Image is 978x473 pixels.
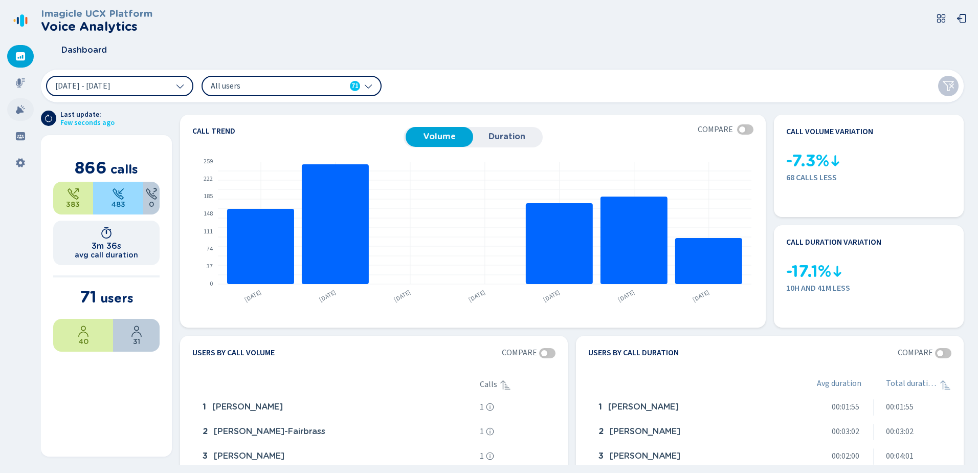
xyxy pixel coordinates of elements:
[786,173,951,182] span: 68 calls less
[786,238,881,247] h4: Call duration variation
[7,152,34,174] div: Settings
[351,81,359,91] span: 71
[145,188,158,200] svg: unknown-call
[214,427,325,436] span: [PERSON_NAME]-Fairbrass
[100,291,134,306] span: users
[480,379,555,391] div: Calls
[610,451,680,461] span: [PERSON_NAME]
[210,279,213,288] text: 0
[938,76,959,96] button: Clear filters
[67,188,79,200] svg: telephone-outbound
[207,262,213,271] text: 37
[886,402,914,412] span: 00:01:55
[204,209,213,218] text: 148
[243,288,263,304] text: [DATE]
[898,348,933,357] span: Compare
[7,72,34,94] div: Recordings
[15,104,26,115] svg: alarm-filled
[610,427,680,436] span: [PERSON_NAME]
[41,8,152,19] h3: Imagicle UCX Platform
[594,422,792,442] div: Elizabeth Gilliatt
[110,162,138,177] span: calls
[53,182,93,214] div: 44.23%
[75,251,138,259] h2: avg call duration
[176,82,184,90] svg: chevron-down
[598,402,602,412] span: 1
[499,379,512,391] div: Sorted ascending, click to sort descending
[133,337,140,346] span: 31
[207,245,213,253] text: 74
[198,422,476,442] div: Jenna Emsley-Fairbrass
[598,427,604,436] span: 2
[7,45,34,68] div: Dashboard
[364,82,372,90] svg: chevron-down
[78,337,88,346] span: 40
[113,319,160,352] div: 43.66%
[698,125,733,134] span: Compare
[886,451,914,461] span: 00:04:01
[942,80,954,92] svg: funnel-disabled
[480,427,484,436] span: 1
[212,402,283,412] span: [PERSON_NAME]
[480,380,497,389] span: Calls
[886,379,937,391] span: Total duration
[45,114,53,122] svg: arrow-clockwise
[499,379,512,391] svg: sortAscending
[214,451,284,461] span: [PERSON_NAME]
[143,182,160,214] div: 0%
[939,379,951,391] div: Sorted ascending, click to sort descending
[831,265,843,277] svg: kpi-down
[130,325,143,337] svg: user-profile
[204,157,213,166] text: 259
[111,200,125,208] span: 483
[886,427,914,436] span: 00:03:02
[542,288,562,304] text: [DATE]
[60,119,115,127] span: Few seconds ago
[786,152,829,170] span: -7.3%
[817,379,861,391] span: Avg duration
[786,127,873,136] h4: Call volume variation
[473,127,541,146] button: Duration
[616,288,636,304] text: [DATE]
[608,402,679,412] span: [PERSON_NAME]
[192,127,404,135] h4: Call trend
[203,402,206,412] span: 1
[832,402,859,412] span: 00:01:55
[211,80,328,92] span: All users
[406,127,473,146] button: Volume
[832,451,859,461] span: 00:02:00
[411,132,468,141] span: Volume
[594,397,792,418] div: Margaret Phillips
[203,427,208,436] span: 2
[7,98,34,121] div: Alarms
[55,82,110,90] span: [DATE] - [DATE]
[486,427,494,436] svg: info-circle
[204,192,213,201] text: 185
[392,288,412,304] text: [DATE]
[149,200,154,208] span: 0
[61,46,107,55] span: Dashboard
[486,403,494,411] svg: info-circle
[786,262,831,281] span: -17.1%
[502,348,537,357] span: Compare
[204,175,213,183] text: 222
[318,288,338,304] text: [DATE]
[939,379,951,391] svg: sortAscending
[478,132,536,141] span: Duration
[588,348,679,358] h4: Users by call duration
[77,325,90,337] svg: user-profile
[829,155,841,167] svg: kpi-down
[480,451,484,461] span: 1
[15,131,26,141] svg: groups-filled
[832,427,859,436] span: 00:03:02
[92,241,121,251] h1: 3m 36s
[112,188,124,200] svg: telephone-inbound
[41,19,152,34] h2: Voice Analytics
[203,451,208,461] span: 3
[66,200,80,208] span: 383
[486,452,494,460] svg: info-circle
[204,227,213,236] text: 111
[15,78,26,88] svg: mic-fill
[80,287,97,307] span: 71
